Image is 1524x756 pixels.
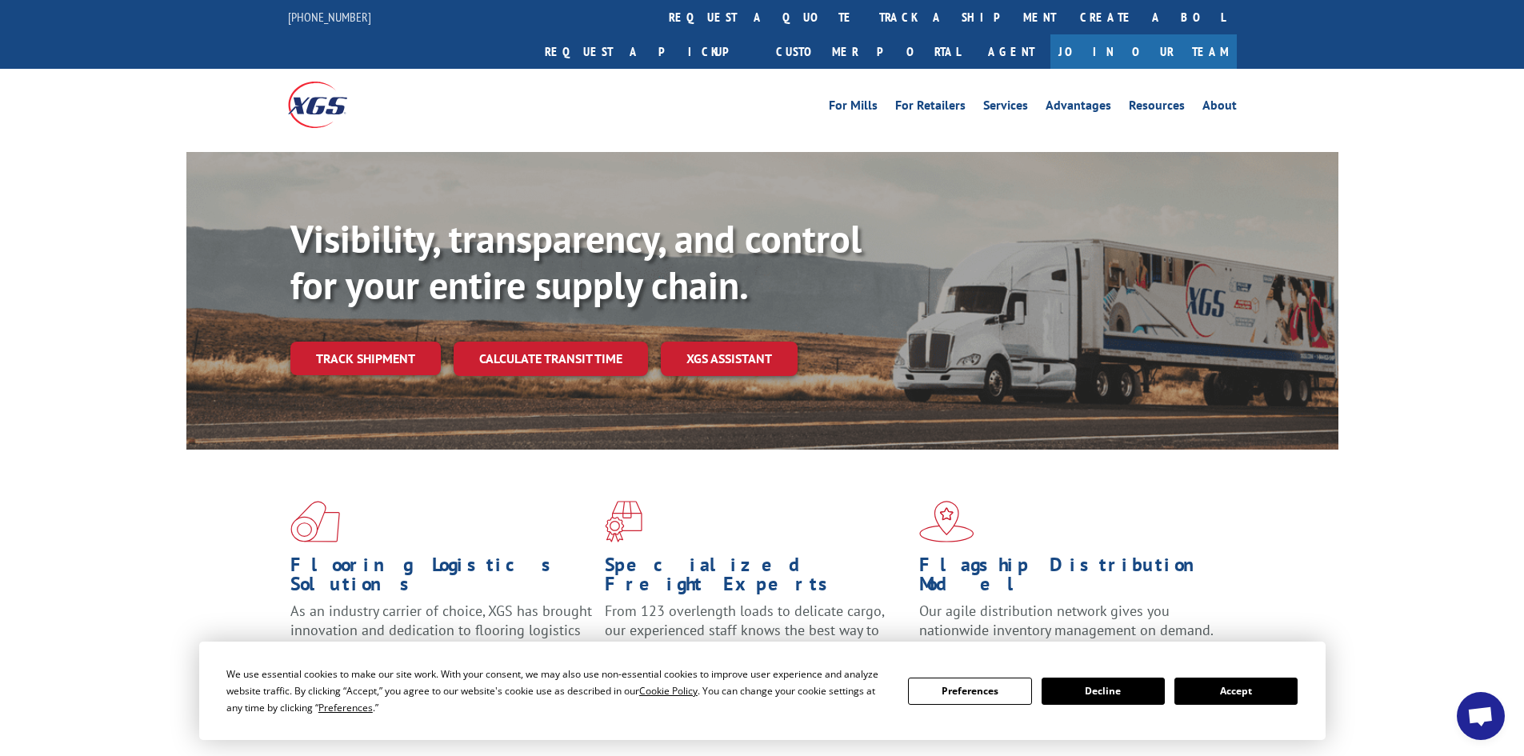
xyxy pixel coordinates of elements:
[290,214,862,310] b: Visibility, transparency, and control for your entire supply chain.
[1457,692,1505,740] a: Open chat
[605,602,907,673] p: From 123 overlength loads to delicate cargo, our experienced staff knows the best way to move you...
[919,555,1222,602] h1: Flagship Distribution Model
[1174,678,1298,705] button: Accept
[1046,99,1111,117] a: Advantages
[290,602,592,658] span: As an industry carrier of choice, XGS has brought innovation and dedication to flooring logistics...
[1042,678,1165,705] button: Decline
[908,678,1031,705] button: Preferences
[1202,99,1237,117] a: About
[895,99,966,117] a: For Retailers
[829,99,878,117] a: For Mills
[661,342,798,376] a: XGS ASSISTANT
[639,684,698,698] span: Cookie Policy
[199,642,1326,740] div: Cookie Consent Prompt
[290,342,441,375] a: Track shipment
[1129,99,1185,117] a: Resources
[318,701,373,714] span: Preferences
[226,666,889,716] div: We use essential cookies to make our site work. With your consent, we may also use non-essential ...
[290,555,593,602] h1: Flooring Logistics Solutions
[919,501,974,542] img: xgs-icon-flagship-distribution-model-red
[288,9,371,25] a: [PHONE_NUMBER]
[983,99,1028,117] a: Services
[972,34,1050,69] a: Agent
[1050,34,1237,69] a: Join Our Team
[605,555,907,602] h1: Specialized Freight Experts
[919,602,1214,639] span: Our agile distribution network gives you nationwide inventory management on demand.
[764,34,972,69] a: Customer Portal
[454,342,648,376] a: Calculate transit time
[605,501,642,542] img: xgs-icon-focused-on-flooring-red
[533,34,764,69] a: Request a pickup
[290,501,340,542] img: xgs-icon-total-supply-chain-intelligence-red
